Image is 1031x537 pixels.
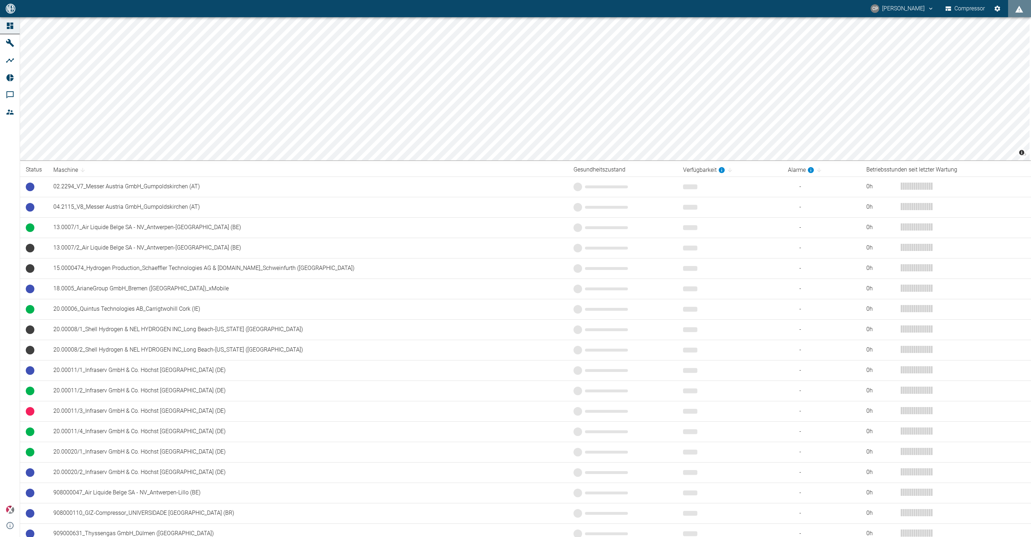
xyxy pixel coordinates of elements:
div: 0 h [866,183,895,191]
span: Keine Daten [26,325,34,334]
div: 0 h [866,387,895,395]
div: 0 h [866,203,895,211]
span: Betriebsbereit [26,203,34,212]
th: Gesundheitszustand [568,163,677,176]
span: - [788,346,855,354]
span: Betriebsbereit [26,509,34,518]
span: Betriebsbereit [26,489,34,497]
span: - [788,244,855,252]
div: 0 h [866,366,895,374]
td: 04.2115_V8_Messer Austria GmbH_Gumpoldskirchen (AT) [48,197,568,217]
div: 0 h [866,407,895,415]
div: 0 h [866,223,895,232]
div: 0 h [866,468,895,476]
span: - [788,387,855,395]
span: - [788,305,855,313]
span: Betriebsbereit [26,468,34,477]
td: 13.0007/2_Air Liquide Belge SA - NV_Antwerpen-[GEOGRAPHIC_DATA] (BE) [48,238,568,258]
span: Betrieb [26,387,34,395]
div: 0 h [866,325,895,334]
span: Betriebsbereit [26,366,34,375]
canvas: Map [20,17,1030,160]
td: 20.00011/1_Infraserv GmbH & Co. Höchst [GEOGRAPHIC_DATA] (DE) [48,360,568,381]
span: Keine Daten [26,244,34,252]
td: 20.00006_Quintus Technologies AB_Carrigtwohill Cork (IE) [48,299,568,319]
span: Maschine [53,166,87,174]
td: 20.00011/3_Infraserv GmbH & Co. Höchst [GEOGRAPHIC_DATA] (DE) [48,401,568,421]
img: logo [5,4,16,13]
div: 0 h [866,346,895,354]
span: - [788,264,855,272]
div: berechnet für die letzten 7 Tage [683,166,725,174]
div: 0 h [866,427,895,436]
span: Betriebsbereit [26,183,34,191]
span: - [788,183,855,191]
button: Compressor [944,2,987,15]
span: - [788,489,855,497]
td: 20.00020/1_Infraserv GmbH & Co. Höchst [GEOGRAPHIC_DATA] (DE) [48,442,568,462]
div: 0 h [866,305,895,313]
span: - [788,223,855,232]
td: 20.00011/4_Infraserv GmbH & Co. Höchst [GEOGRAPHIC_DATA] (DE) [48,421,568,442]
span: Betriebsbereit [26,285,34,293]
button: Einstellungen [991,2,1004,15]
span: - [788,203,855,211]
td: 15.0000474_Hydrogen Production_Schaeffler Technologies AG & [DOMAIN_NAME]_Schweinfurth ([GEOGRAPH... [48,258,568,279]
span: Keine Daten [26,346,34,354]
span: Ungeplanter Stillstand [26,407,34,416]
td: 908000110_GIZ-Compressor_UNIVERSIDADE [GEOGRAPHIC_DATA] (BR) [48,503,568,523]
span: - [788,407,855,415]
th: Betriebsstunden seit letzter Wartung [861,163,1031,176]
span: - [788,468,855,476]
td: 20.00008/2_Shell Hydrogen & NEL HYDROGEN INC_Long Beach-[US_STATE] ([GEOGRAPHIC_DATA]) [48,340,568,360]
div: 0 h [866,448,895,456]
td: 20.00011/2_Infraserv GmbH & Co. Höchst [GEOGRAPHIC_DATA] (DE) [48,381,568,401]
img: Xplore Logo [6,505,14,514]
span: - [788,285,855,293]
span: - [788,448,855,456]
td: 13.0007/1_Air Liquide Belge SA - NV_Antwerpen-[GEOGRAPHIC_DATA] (BE) [48,217,568,238]
th: Status [20,163,48,176]
td: 908000047_Air Liquide Belge SA - NV_Antwerpen-Lillo (BE) [48,483,568,503]
span: - [788,509,855,517]
span: Betrieb [26,305,34,314]
div: berechnet für die letzten 7 Tage [788,166,814,174]
div: CP [871,4,879,13]
td: 18.0005_ArianeGroup GmbH_Bremen ([GEOGRAPHIC_DATA])_xMobile [48,279,568,299]
span: Betrieb [26,448,34,456]
span: Betrieb [26,427,34,436]
div: 0 h [866,509,895,517]
div: 0 h [866,244,895,252]
td: 02.2294_V7_Messer Austria GmbH_Gumpoldskirchen (AT) [48,176,568,197]
td: 20.00008/1_Shell Hydrogen & NEL HYDROGEN INC_Long Beach-[US_STATE] ([GEOGRAPHIC_DATA]) [48,319,568,340]
span: Keine Daten [26,264,34,273]
td: 20.00020/2_Infraserv GmbH & Co. Höchst [GEOGRAPHIC_DATA] (DE) [48,462,568,483]
span: - [788,325,855,334]
span: - [788,427,855,436]
div: 0 h [866,264,895,272]
span: - [788,366,855,374]
button: christoph.palm@neuman-esser.com [870,2,935,15]
span: Betrieb [26,223,34,232]
div: 0 h [866,489,895,497]
div: 0 h [866,285,895,293]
